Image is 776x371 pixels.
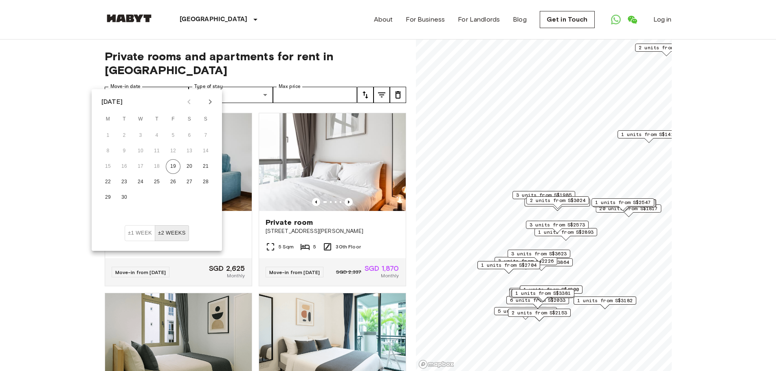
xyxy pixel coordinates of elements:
button: Previous image [312,198,320,206]
button: 30 [117,190,132,205]
div: Map marker [477,261,540,274]
a: Open WhatsApp [608,11,624,28]
div: Map marker [520,285,583,298]
div: Map marker [534,228,597,241]
div: Map marker [510,258,573,271]
button: 21 [198,159,213,174]
div: Move In Flexibility [125,225,189,241]
span: 3 units from S$2226 [498,257,554,265]
p: [GEOGRAPHIC_DATA] [180,15,248,24]
button: tune [357,87,374,103]
button: 22 [101,175,115,189]
span: 3 units from S$3623 [511,250,567,257]
button: 28 [198,175,213,189]
span: Move-in from [DATE] [115,269,166,275]
span: 5 [313,243,316,250]
span: 2 units from S$1985 [639,44,694,51]
div: Map marker [591,198,654,211]
button: 26 [166,175,180,189]
span: [STREET_ADDRESS][PERSON_NAME] [266,227,399,235]
a: Mapbox logo [418,360,454,369]
div: Map marker [509,289,572,302]
div: Map marker [512,191,575,204]
span: 1 units from S$2547 [595,199,651,206]
div: Map marker [574,296,636,309]
span: 1 units from S$3864 [514,259,569,266]
span: Move-in from [DATE] [269,269,320,275]
span: 3 units from S$2573 [530,221,585,228]
span: Thursday [149,111,164,127]
div: Map marker [508,250,570,262]
a: Open WeChat [624,11,640,28]
div: Map marker [506,296,569,309]
div: Map marker [593,199,655,212]
div: Map marker [526,221,589,233]
label: Move-in date [110,83,141,90]
label: Max price [279,83,301,90]
button: ±1 week [125,225,155,241]
span: Private rooms and apartments for rent in [GEOGRAPHIC_DATA] [105,49,406,77]
span: 1 units from S$1418 [621,131,677,138]
span: Monthly [227,272,245,279]
a: For Business [406,15,445,24]
button: 27 [182,175,197,189]
span: Monthly [381,272,399,279]
span: Monday [101,111,115,127]
span: Private room [266,217,313,227]
button: 23 [117,175,132,189]
button: ±2 weeks [155,225,189,241]
button: tune [374,87,390,103]
span: Saturday [182,111,197,127]
span: SGD 2,337 [336,268,361,276]
div: Map marker [524,198,590,211]
span: 3 units from S$1985 [516,191,572,199]
button: 19 [166,159,180,174]
span: 1 units from S$2704 [481,261,536,269]
span: SGD 2,625 [209,265,245,272]
button: tune [390,87,406,103]
span: SGD 1,870 [365,265,399,272]
div: [DATE] [101,97,123,107]
span: 5 Sqm [279,243,294,250]
a: Marketing picture of unit SG-01-113-001-05Previous imagePrevious imagePrivate room[STREET_ADDRESS... [259,113,406,286]
button: 24 [133,175,148,189]
span: 1 units from S$2893 [538,228,594,236]
div: Map marker [508,309,571,321]
button: Previous image [345,198,353,206]
div: Map marker [526,196,589,209]
span: Sunday [198,111,213,127]
span: Wednesday [133,111,148,127]
span: 5 units from S$1680 [498,307,553,315]
div: Map marker [509,288,572,301]
span: 1 units from S$4200 [523,286,579,293]
a: Blog [513,15,527,24]
div: Map marker [511,290,574,303]
button: 25 [149,175,164,189]
div: Map marker [512,289,574,302]
div: Map marker [635,44,698,56]
span: Friday [166,111,180,127]
div: Map marker [596,204,661,217]
a: Get in Touch [540,11,595,28]
span: Tuesday [117,111,132,127]
button: 20 [182,159,197,174]
div: Map marker [594,199,656,212]
a: Log in [653,15,672,24]
span: 2 units from S$3024 [530,197,585,204]
button: 29 [101,190,115,205]
span: 20 units from S$1817 [599,205,657,212]
label: Type of stay [194,83,223,90]
a: About [374,15,393,24]
img: Habyt [105,14,154,22]
span: 1 units from S$3381 [515,290,571,297]
span: 2 units from S$2153 [512,309,567,316]
span: 30th Floor [336,243,361,250]
a: For Landlords [458,15,500,24]
span: 2 units from S$2342 [513,288,568,296]
div: Map marker [494,307,557,320]
img: Marketing picture of unit SG-01-113-001-05 [259,113,406,211]
span: 1 units from S$3182 [577,297,633,304]
button: Next month [203,95,217,109]
div: Map marker [495,257,557,270]
div: Map marker [618,130,680,143]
